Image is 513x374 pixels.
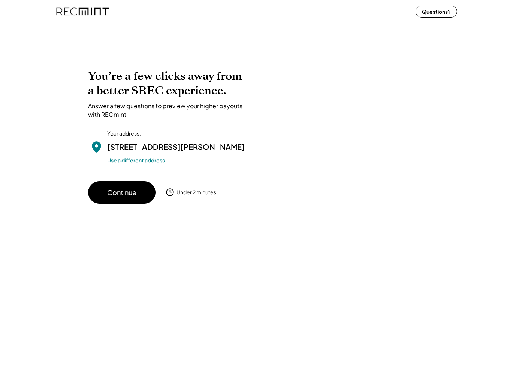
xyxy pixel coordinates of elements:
div: Answer a few questions to preview your higher payouts with RECmint. [88,102,249,119]
img: recmint-logotype%403x%20%281%29.jpeg [56,1,109,21]
h2: You’re a few clicks away from a better SREC experience. [88,69,249,98]
button: Use a different address [107,156,165,164]
button: Continue [88,181,156,204]
button: Questions? [416,6,457,18]
div: Under 2 minutes [176,189,216,196]
div: [STREET_ADDRESS][PERSON_NAME] [107,141,245,152]
div: Your address: [107,130,141,137]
